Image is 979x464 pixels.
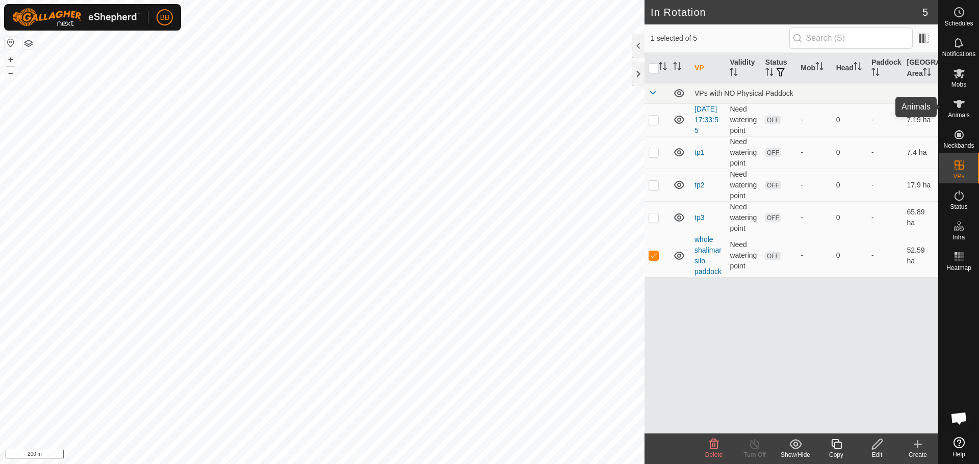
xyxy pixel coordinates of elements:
td: 0 [832,201,867,234]
span: OFF [765,252,781,260]
a: Privacy Policy [282,451,320,460]
div: VPs with NO Physical Paddock [694,89,934,97]
th: [GEOGRAPHIC_DATA] Area [903,53,938,84]
span: Notifications [942,51,975,57]
td: 0 [832,136,867,169]
a: tp1 [694,148,704,156]
button: – [5,67,17,79]
td: 65.89 ha [903,201,938,234]
p-sorticon: Activate to sort [765,69,774,77]
span: OFF [765,213,781,222]
div: - [801,212,828,223]
td: Need watering point [726,136,761,169]
p-sorticon: Activate to sort [673,64,681,72]
td: 17.9 ha [903,169,938,201]
div: - [801,180,828,190]
div: Edit [857,450,897,459]
p-sorticon: Activate to sort [854,64,862,72]
div: Open chat [944,403,974,433]
input: Search (S) [789,28,913,49]
div: Create [897,450,938,459]
h2: In Rotation [651,6,922,18]
td: 0 [832,234,867,277]
td: 7.4 ha [903,136,938,169]
td: - [867,136,903,169]
th: Validity [726,53,761,84]
th: VP [690,53,726,84]
button: Reset Map [5,37,17,49]
span: OFF [765,181,781,189]
div: - [801,115,828,125]
p-sorticon: Activate to sort [815,64,823,72]
span: Mobs [951,81,966,88]
td: 52.59 ha [903,234,938,277]
td: Need watering point [726,169,761,201]
div: Show/Hide [775,450,816,459]
span: Status [950,204,967,210]
span: Infra [952,234,965,240]
th: Head [832,53,867,84]
td: 0 [832,103,867,136]
p-sorticon: Activate to sort [871,69,880,77]
span: 5 [922,5,928,20]
p-sorticon: Activate to sort [730,69,738,77]
img: Gallagher Logo [12,8,140,26]
td: - [867,103,903,136]
span: Delete [705,451,723,458]
td: Need watering point [726,103,761,136]
button: Map Layers [22,37,35,49]
span: Neckbands [943,143,974,149]
span: OFF [765,116,781,124]
div: - [801,147,828,158]
span: Help [952,451,965,457]
a: Help [939,433,979,461]
p-sorticon: Activate to sort [659,64,667,72]
a: tp2 [694,181,704,189]
td: 0 [832,169,867,201]
div: - [801,250,828,261]
div: Turn Off [734,450,775,459]
span: Schedules [944,20,973,26]
a: Contact Us [332,451,363,460]
span: Animals [948,112,970,118]
td: Need watering point [726,201,761,234]
span: 1 selected of 5 [651,33,789,44]
td: - [867,201,903,234]
td: 7.19 ha [903,103,938,136]
button: + [5,53,17,66]
span: OFF [765,148,781,157]
span: Heatmap [946,265,971,271]
span: BB [160,12,170,23]
th: Paddock [867,53,903,84]
a: whole shalimar silo paddock [694,235,722,276]
th: Mob [796,53,832,84]
td: - [867,234,903,277]
td: Need watering point [726,234,761,277]
a: tp3 [694,213,704,222]
p-sorticon: Activate to sort [923,69,931,77]
div: Copy [816,450,857,459]
td: - [867,169,903,201]
a: [DATE] 17:33:55 [694,105,718,134]
th: Status [761,53,796,84]
span: VPs [953,173,964,179]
